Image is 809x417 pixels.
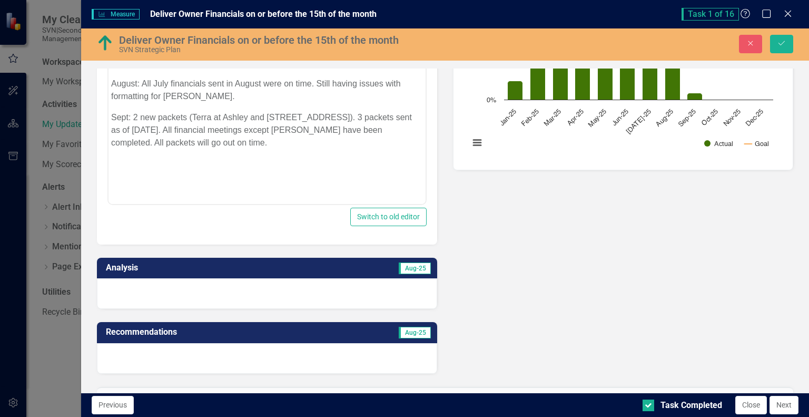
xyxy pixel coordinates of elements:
[499,108,518,127] text: Jan-25
[399,263,431,274] span: Aug-25
[745,108,764,128] text: Dec-25
[92,396,134,414] button: Previous
[687,93,702,100] path: Sep-25, 7. Actual.
[769,396,798,414] button: Next
[119,46,485,54] div: SVN Strategic Plan
[722,108,742,128] text: Nov-25
[735,396,767,414] button: Close
[464,1,782,159] div: Chart. Highcharts interactive chart.
[625,108,653,135] text: [DATE]-25
[704,140,733,148] button: Show Actual
[744,140,769,148] button: Show Goal
[350,208,427,226] button: Switch to old editor
[97,35,114,52] img: Above Target
[701,108,719,127] text: Oct-25
[660,400,722,412] div: Task Completed
[543,108,563,128] text: Mar-25
[682,8,739,21] span: Task 1 of 16
[399,327,431,338] span: Aug-25
[464,1,778,159] svg: Interactive chart
[108,20,426,204] iframe: Rich Text Area
[655,108,675,128] text: Aug-25
[611,108,630,127] text: Jun-25
[566,108,585,127] text: Apr-25
[119,34,485,46] div: Deliver Owner Financials on or before the 15th of the month
[106,327,328,337] h3: Recommendations
[487,97,496,104] text: 0%
[106,263,267,273] h3: Analysis
[520,108,540,128] text: Feb-25
[677,108,697,128] text: Sep-25
[587,108,607,129] text: May-25
[150,9,377,19] span: Deliver Owner Financials on or before the 15th of the month
[92,9,140,20] span: Measure
[507,81,522,100] path: Jan-25, 20. Actual.
[470,135,485,150] button: View chart menu, Chart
